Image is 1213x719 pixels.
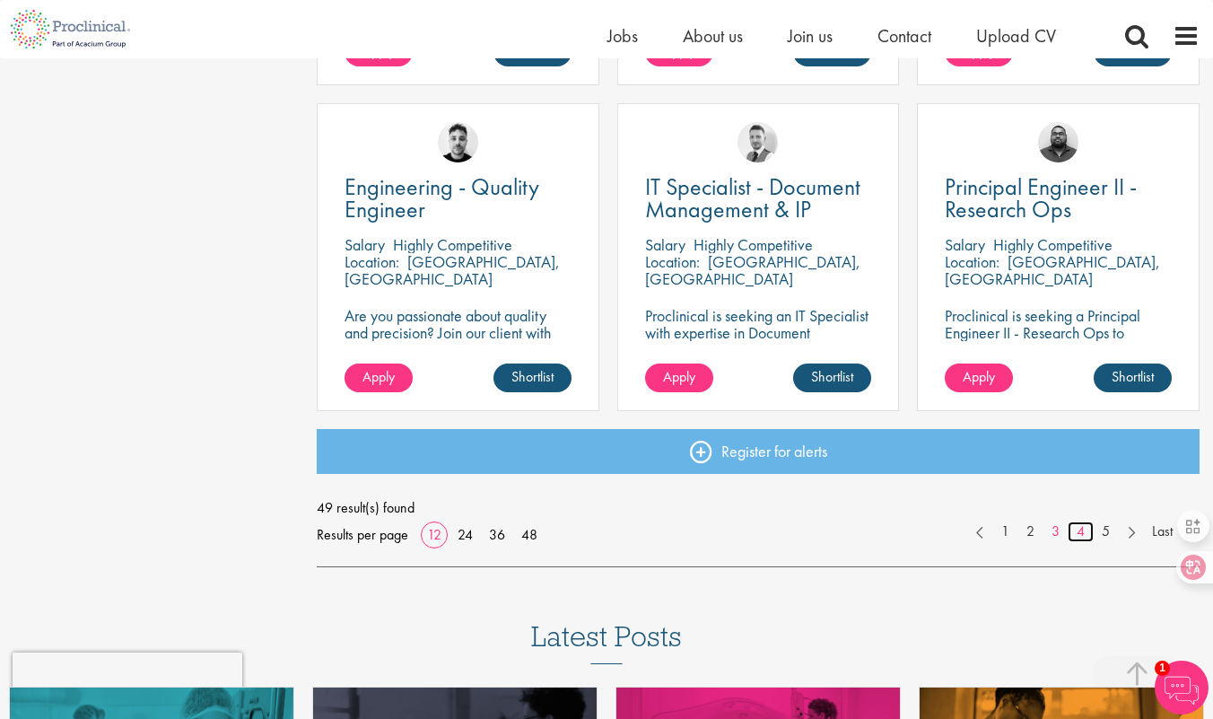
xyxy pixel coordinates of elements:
[345,307,572,375] p: Are you passionate about quality and precision? Join our client with this engineering role and he...
[877,24,931,48] a: Contact
[483,525,511,544] a: 36
[645,251,860,289] p: [GEOGRAPHIC_DATA], [GEOGRAPHIC_DATA]
[683,24,743,48] a: About us
[645,364,713,392] a: Apply
[362,367,395,386] span: Apply
[793,364,871,392] a: Shortlist
[993,234,1113,255] p: Highly Competitive
[945,171,1137,224] span: Principal Engineer II - Research Ops
[694,234,813,255] p: Highly Competitive
[1043,522,1069,542] a: 3
[737,122,778,162] img: Giovanni Esposito
[493,364,572,392] a: Shortlist
[317,495,1200,522] span: 49 result(s) found
[515,525,544,544] a: 48
[645,171,860,224] span: IT Specialist - Document Management & IP
[945,364,1013,392] a: Apply
[1155,661,1170,676] span: 1
[451,525,479,544] a: 24
[421,525,448,544] a: 12
[345,171,539,224] span: Engineering - Quality Engineer
[13,653,242,706] iframe: reCAPTCHA
[393,234,512,255] p: Highly Competitive
[976,24,1056,48] a: Upload CV
[963,367,995,386] span: Apply
[345,364,413,392] a: Apply
[1155,661,1209,715] img: Chatbot
[645,307,872,375] p: Proclinical is seeking an IT Specialist with expertise in Document Management and Intellectual Pr...
[1017,522,1043,542] a: 2
[945,251,1160,289] p: [GEOGRAPHIC_DATA], [GEOGRAPHIC_DATA]
[1094,364,1172,392] a: Shortlist
[1143,522,1182,542] a: Last
[663,367,695,386] span: Apply
[945,176,1172,221] a: Principal Engineer II - Research Ops
[345,251,560,289] p: [GEOGRAPHIC_DATA], [GEOGRAPHIC_DATA]
[945,307,1172,392] p: Proclinical is seeking a Principal Engineer II - Research Ops to support external engineering pro...
[345,176,572,221] a: Engineering - Quality Engineer
[345,251,399,272] span: Location:
[945,251,999,272] span: Location:
[345,234,385,255] span: Salary
[1068,522,1094,542] a: 4
[531,621,682,664] h3: Latest Posts
[607,24,638,48] a: Jobs
[992,522,1018,542] a: 1
[317,429,1200,474] a: Register for alerts
[317,522,408,548] span: Results per page
[645,176,872,221] a: IT Specialist - Document Management & IP
[645,251,700,272] span: Location:
[1038,122,1078,162] img: Ashley Bennett
[645,234,685,255] span: Salary
[788,24,833,48] a: Join us
[1093,522,1119,542] a: 5
[945,234,985,255] span: Salary
[438,122,478,162] img: Dean Fisher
